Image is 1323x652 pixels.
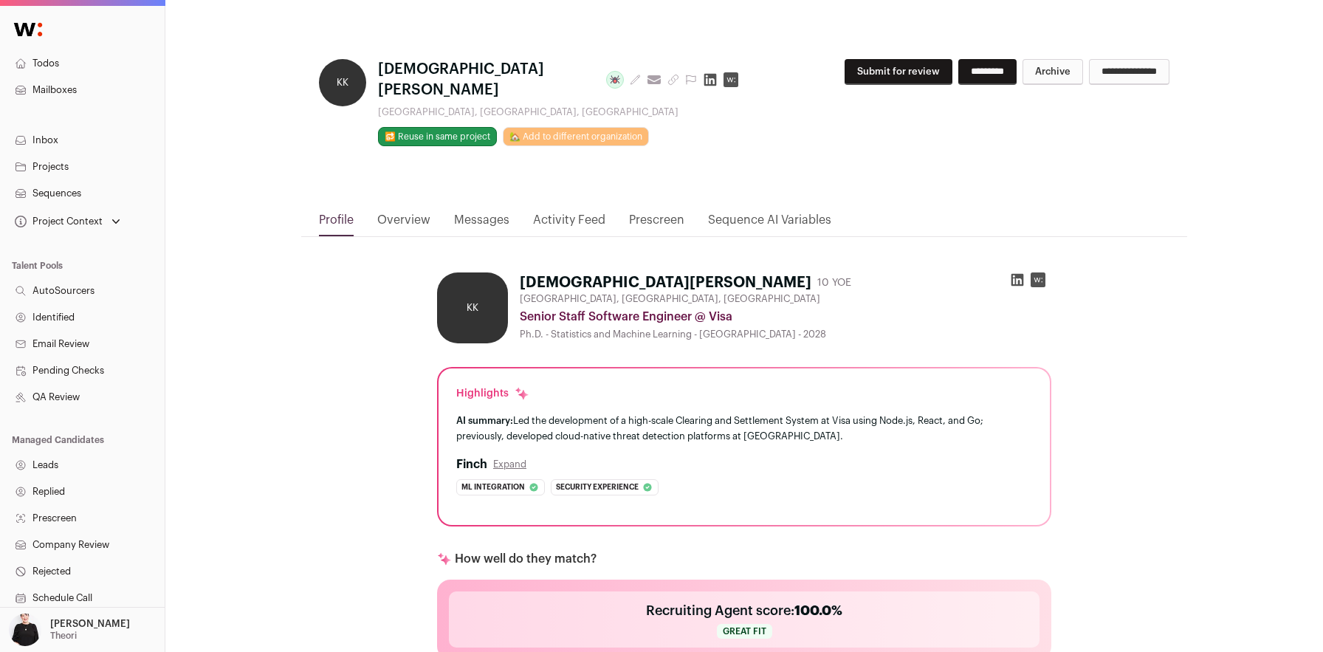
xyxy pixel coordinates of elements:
button: Open dropdown [12,211,123,232]
div: KK [319,59,366,106]
div: KK [437,272,508,343]
a: Messages [454,211,509,236]
a: Overview [377,211,430,236]
span: Security experience [556,480,639,495]
div: 10 YOE [817,275,851,290]
img: Wellfound [6,15,50,44]
p: [PERSON_NAME] [50,618,130,630]
button: Expand [493,459,526,470]
h2: Finch [456,456,487,473]
a: Sequence AI Variables [708,211,831,236]
img: 9240684-medium_jpg [9,614,41,646]
div: Led the development of a high-scale Clearing and Settlement System at Visa using Node.js, React, ... [456,413,1032,444]
h1: [DEMOGRAPHIC_DATA][PERSON_NAME] [520,272,811,293]
button: Submit for review [845,59,952,85]
div: [GEOGRAPHIC_DATA], [GEOGRAPHIC_DATA], [GEOGRAPHIC_DATA] [378,106,744,118]
span: [DEMOGRAPHIC_DATA][PERSON_NAME] [378,59,594,100]
span: Ml integration [461,480,525,495]
a: Prescreen [629,211,684,236]
span: Great fit [717,624,772,639]
div: Senior Staff Software Engineer @ Visa [520,308,1051,326]
h2: Recruiting Agent score: [646,600,842,621]
p: Theori [50,630,77,642]
div: Ph.D. - Statistics and Machine Learning - [GEOGRAPHIC_DATA] - 2028 [520,329,1051,340]
span: [GEOGRAPHIC_DATA], [GEOGRAPHIC_DATA], [GEOGRAPHIC_DATA] [520,293,820,305]
a: Activity Feed [533,211,605,236]
button: Open dropdown [6,614,133,646]
a: 🏡 Add to different organization [503,127,649,146]
div: Highlights [456,386,529,401]
a: Profile [319,211,354,236]
div: Project Context [12,216,103,227]
p: How well do they match? [455,550,597,568]
button: 🔂 Reuse in same project [378,127,497,146]
span: 100.0% [794,604,842,617]
button: Archive [1023,59,1083,85]
span: AI summary: [456,416,513,425]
